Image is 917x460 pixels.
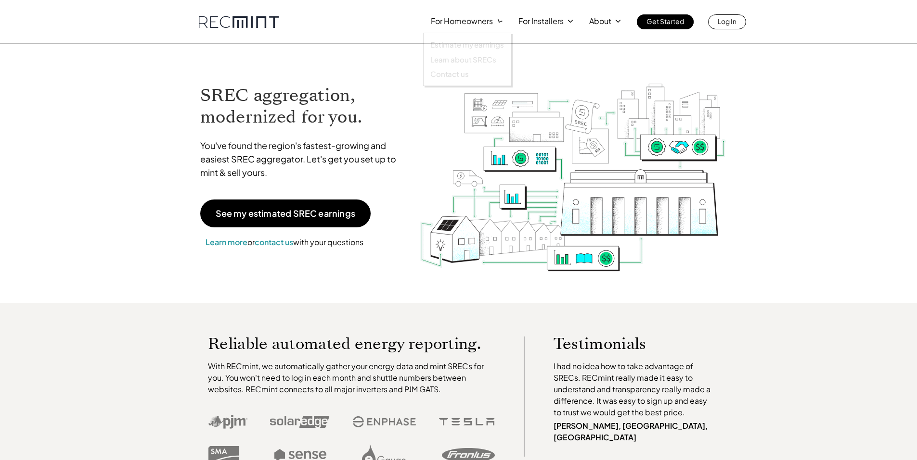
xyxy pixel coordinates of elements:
a: Get Started [637,14,694,29]
img: RECmint value cycle [419,58,726,274]
h1: SREC aggregation, modernized for you. [200,85,405,128]
a: Learn more [206,237,247,247]
p: [PERSON_NAME], [GEOGRAPHIC_DATA], [GEOGRAPHIC_DATA] [554,420,715,443]
a: contact us [255,237,293,247]
p: Testimonials [554,336,697,351]
a: See my estimated SREC earnings [200,199,371,227]
p: About [589,14,611,28]
p: With RECmint, we automatically gather your energy data and mint SRECs for you. You won't need to ... [208,361,495,395]
p: For Homeowners [431,14,493,28]
p: or with your questions [200,236,369,249]
p: For Installers [518,14,564,28]
p: Get Started [646,14,684,28]
p: See my estimated SREC earnings [216,209,355,218]
p: I had no idea how to take advantage of SRECs. RECmint really made it easy to understand and trans... [554,361,715,418]
a: Log In [708,14,746,29]
p: Log In [718,14,736,28]
p: You've found the region's fastest-growing and easiest SREC aggregator. Let's get you set up to mi... [200,139,405,179]
p: Reliable automated energy reporting. [208,336,495,351]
